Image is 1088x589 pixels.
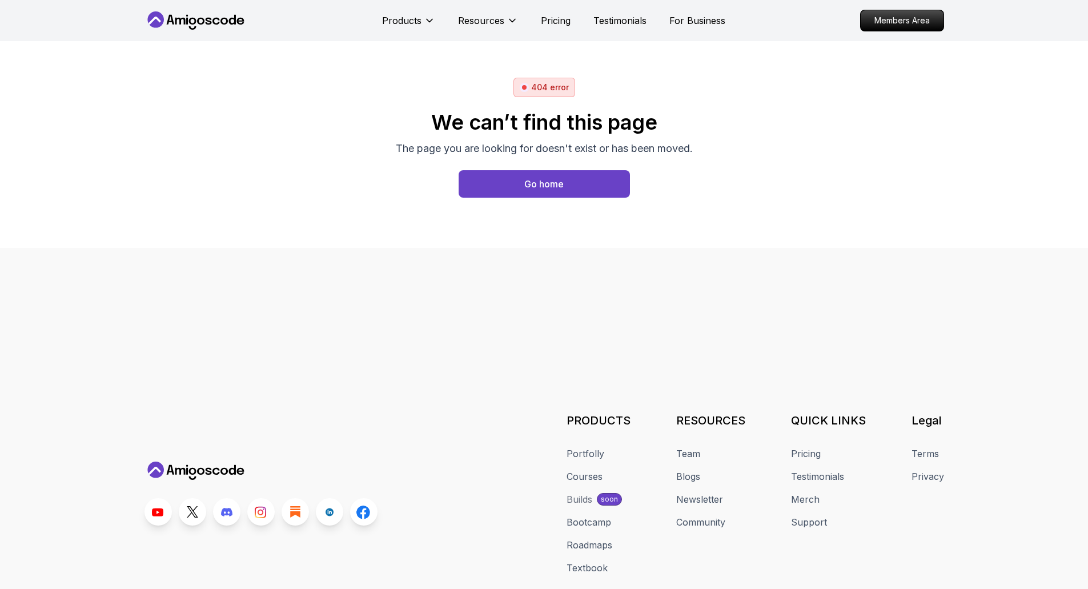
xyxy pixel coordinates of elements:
[791,515,827,529] a: Support
[860,10,944,31] a: Members Area
[676,515,725,529] a: Community
[601,495,618,504] p: soon
[791,492,820,506] a: Merch
[676,412,745,428] h3: RESOURCES
[458,14,518,37] button: Resources
[350,498,378,526] a: Facebook link
[912,470,944,483] a: Privacy
[791,412,866,428] h3: QUICK LINKS
[396,141,693,157] p: The page you are looking for doesn't exist or has been moved.
[524,177,564,191] div: Go home
[676,470,700,483] a: Blogs
[282,498,309,526] a: Blog link
[567,492,592,506] div: Builds
[676,492,723,506] a: Newsletter
[396,111,693,134] h2: We can’t find this page
[676,447,700,460] a: Team
[593,14,647,27] a: Testimonials
[382,14,421,27] p: Products
[567,447,604,460] a: Portfolly
[791,470,844,483] a: Testimonials
[861,10,944,31] p: Members Area
[567,515,611,529] a: Bootcamp
[213,498,240,526] a: Discord link
[179,498,206,526] a: Twitter link
[144,498,172,526] a: Youtube link
[531,82,569,93] p: 404 error
[459,170,630,198] button: Go home
[382,14,435,37] button: Products
[567,561,608,575] a: Textbook
[247,498,275,526] a: Instagram link
[912,412,944,428] h3: Legal
[912,447,939,460] a: Terms
[567,412,631,428] h3: PRODUCTS
[669,14,725,27] a: For Business
[458,14,504,27] p: Resources
[541,14,571,27] a: Pricing
[316,498,343,526] a: LinkedIn link
[459,170,630,198] a: Home page
[567,470,603,483] a: Courses
[1040,543,1077,578] iframe: chat widget
[791,447,821,460] a: Pricing
[567,538,612,552] a: Roadmaps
